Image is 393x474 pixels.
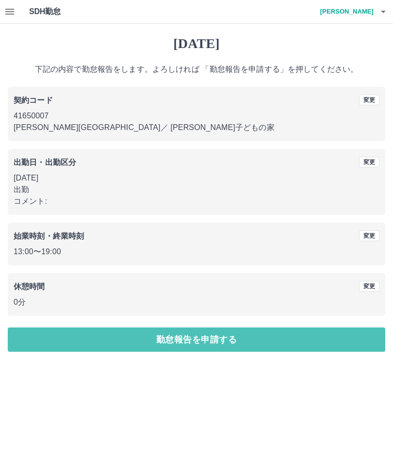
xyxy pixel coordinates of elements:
[14,172,379,184] p: [DATE]
[14,96,53,104] b: 契約コード
[14,246,379,258] p: 13:00 〜 19:00
[14,184,379,196] p: 出勤
[14,232,84,240] b: 始業時刻・終業時刻
[359,230,379,241] button: 変更
[8,35,385,52] h1: [DATE]
[14,122,379,133] p: [PERSON_NAME][GEOGRAPHIC_DATA] ／ [PERSON_NAME]子どもの家
[359,95,379,105] button: 変更
[14,282,45,291] b: 休憩時間
[8,327,385,352] button: 勤怠報告を申請する
[8,64,385,75] p: 下記の内容で勤怠報告をします。よろしければ 「勤怠報告を申請する」を押してください。
[14,158,76,166] b: 出勤日・出勤区分
[14,110,379,122] p: 41650007
[14,296,379,308] p: 0分
[359,157,379,167] button: 変更
[359,281,379,292] button: 変更
[14,196,379,207] p: コメント:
